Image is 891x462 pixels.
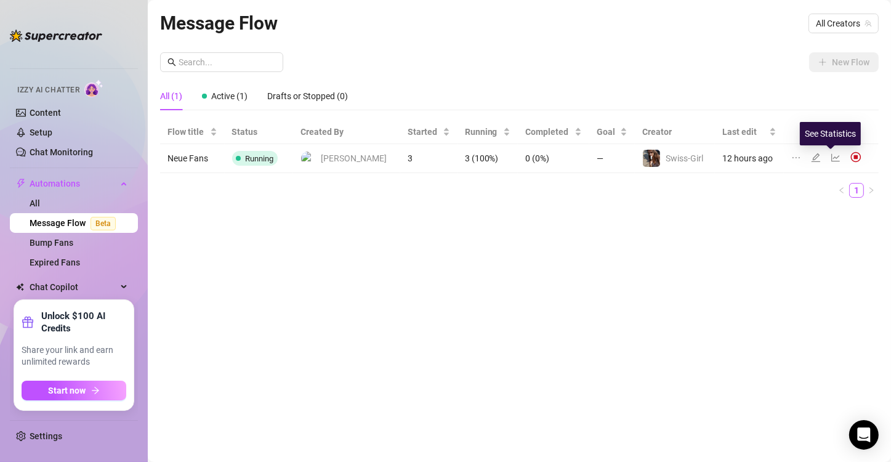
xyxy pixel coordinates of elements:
[850,152,861,163] img: svg%3e
[301,152,315,166] img: Marion Hoffmann
[84,79,103,97] img: AI Chatter
[518,144,589,173] td: 0 (0%)
[811,153,821,163] span: edit
[458,144,518,173] td: 3 (100%)
[400,144,458,173] td: 3
[864,183,879,198] li: Next Page
[408,125,440,139] span: Started
[722,125,767,139] span: Last edit
[864,183,879,198] button: right
[643,150,660,167] img: Swiss-Girl
[849,420,879,450] div: Open Intercom Messenger
[30,431,62,441] a: Settings
[831,153,841,163] span: line-chart
[400,120,458,144] th: Started
[849,183,864,198] li: 1
[589,120,635,144] th: Goal
[715,120,784,144] th: Last edit
[22,381,126,400] button: Start nowarrow-right
[321,152,387,165] span: [PERSON_NAME]
[791,153,801,163] span: ellipsis
[868,187,875,194] span: right
[225,120,294,144] th: Status
[49,386,86,395] span: Start now
[865,20,872,27] span: team
[635,120,715,144] th: Creator
[30,198,40,208] a: All
[465,125,501,139] span: Running
[458,120,518,144] th: Running
[267,89,348,103] div: Drafts or Stopped (0)
[30,147,93,157] a: Chat Monitoring
[597,125,618,139] span: Goal
[30,128,52,137] a: Setup
[211,91,248,101] span: Active (1)
[91,386,100,395] span: arrow-right
[838,187,845,194] span: left
[30,108,61,118] a: Content
[293,120,400,144] th: Created By
[91,217,116,230] span: Beta
[834,183,849,198] li: Previous Page
[666,153,703,163] span: Swiss-Girl
[17,84,79,96] span: Izzy AI Chatter
[160,89,182,103] div: All (1)
[525,125,572,139] span: Completed
[30,277,117,297] span: Chat Copilot
[800,122,861,145] div: See Statistics
[30,257,80,267] a: Expired Fans
[160,9,278,38] article: Message Flow
[16,283,24,291] img: Chat Copilot
[715,144,784,173] td: 12 hours ago
[10,30,102,42] img: logo-BBDzfeDw.svg
[167,58,176,67] span: search
[589,144,635,173] td: —
[179,55,276,69] input: Search...
[16,179,26,188] span: thunderbolt
[809,52,879,72] button: New Flow
[816,14,871,33] span: All Creators
[160,120,225,144] th: Flow title
[41,310,126,334] strong: Unlock $100 AI Credits
[246,154,274,163] span: Running
[30,218,121,228] a: Message FlowBeta
[30,238,73,248] a: Bump Fans
[167,125,208,139] span: Flow title
[834,183,849,198] button: left
[22,344,126,368] span: Share your link and earn unlimited rewards
[22,316,34,328] span: gift
[30,174,117,193] span: Automations
[160,144,225,173] td: Neue Fans
[850,184,863,197] a: 1
[518,120,589,144] th: Completed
